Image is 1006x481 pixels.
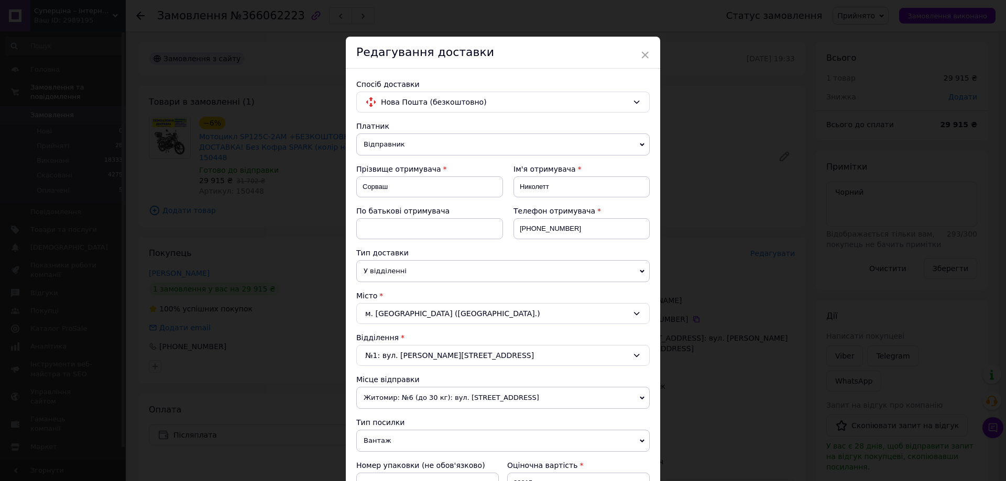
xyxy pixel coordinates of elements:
div: Оціночна вартість [507,460,650,471]
span: × [640,46,650,64]
div: м. [GEOGRAPHIC_DATA] ([GEOGRAPHIC_DATA].) [356,303,650,324]
span: Місце відправки [356,375,420,384]
div: Місто [356,290,650,301]
div: Спосіб доставки [356,79,650,90]
span: Вантаж [356,430,650,452]
span: Прізвище отримувача [356,165,441,173]
div: Редагування доставки [346,37,660,69]
span: Телефон отримувача [513,207,595,215]
span: Відправник [356,133,650,155]
span: У відділенні [356,260,650,282]
span: Ім'я отримувача [513,165,576,173]
span: Тип доставки [356,249,409,257]
input: +380 [513,218,650,239]
div: №1: вул. [PERSON_NAME][STREET_ADDRESS] [356,345,650,366]
span: Тип посилки [356,418,404,427]
span: По батькові отримувача [356,207,450,215]
div: Відділення [356,332,650,343]
span: Платник [356,122,389,130]
span: Нова Пошта (безкоштовно) [381,96,628,108]
div: Номер упаковки (не обов'язково) [356,460,499,471]
span: Житомир: №6 (до 30 кг): вул. [STREET_ADDRESS] [356,387,650,409]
